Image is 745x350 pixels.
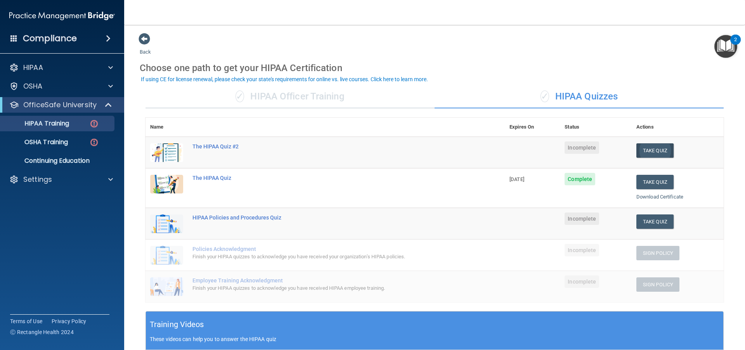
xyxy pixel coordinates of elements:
[5,120,69,127] p: HIPAA Training
[9,82,113,91] a: OSHA
[23,100,97,110] p: OfficeSafe University
[192,143,466,150] div: The HIPAA Quiz #2
[140,40,151,55] a: Back
[5,138,68,146] p: OSHA Training
[541,91,549,102] span: ✓
[565,244,599,256] span: Incomplete
[141,77,428,82] div: If using CE for license renewal, please check your state's requirements for online vs. live cours...
[192,214,466,221] div: HIPAA Policies and Procedures Quiz
[146,85,435,108] div: HIPAA Officer Training
[140,57,729,79] div: Choose one path to get your HIPAA Certification
[565,173,595,185] span: Complete
[636,194,683,200] a: Download Certificate
[611,295,736,326] iframe: Drift Widget Chat Controller
[23,63,43,72] p: HIPAA
[192,277,466,284] div: Employee Training Acknowledgment
[636,277,679,292] button: Sign Policy
[714,35,737,58] button: Open Resource Center, 2 new notifications
[52,317,87,325] a: Privacy Policy
[734,40,737,50] div: 2
[192,252,466,261] div: Finish your HIPAA quizzes to acknowledge you have received your organization’s HIPAA policies.
[5,157,111,165] p: Continuing Education
[636,246,679,260] button: Sign Policy
[560,118,632,137] th: Status
[632,118,724,137] th: Actions
[23,175,52,184] p: Settings
[565,212,599,225] span: Incomplete
[23,33,77,44] h4: Compliance
[10,317,42,325] a: Terms of Use
[435,85,724,108] div: HIPAA Quizzes
[150,336,719,342] p: These videos can help you to answer the HIPAA quiz
[565,141,599,154] span: Incomplete
[636,175,674,189] button: Take Quiz
[9,100,113,110] a: OfficeSafe University
[23,82,43,91] p: OSHA
[565,275,599,288] span: Incomplete
[636,143,674,158] button: Take Quiz
[192,284,466,293] div: Finish your HIPAA quizzes to acknowledge you have received HIPAA employee training.
[9,175,113,184] a: Settings
[509,176,524,182] span: [DATE]
[146,118,188,137] th: Name
[89,119,99,129] img: danger-circle.6113f641.png
[9,63,113,72] a: HIPAA
[236,91,244,102] span: ✓
[505,118,560,137] th: Expires On
[9,8,115,24] img: PMB logo
[192,175,466,181] div: The HIPAA Quiz
[636,214,674,229] button: Take Quiz
[10,328,74,336] span: Ⓒ Rectangle Health 2024
[89,138,99,147] img: danger-circle.6113f641.png
[140,75,429,83] button: If using CE for license renewal, please check your state's requirements for online vs. live cours...
[150,318,204,331] h5: Training Videos
[192,246,466,252] div: Policies Acknowledgment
